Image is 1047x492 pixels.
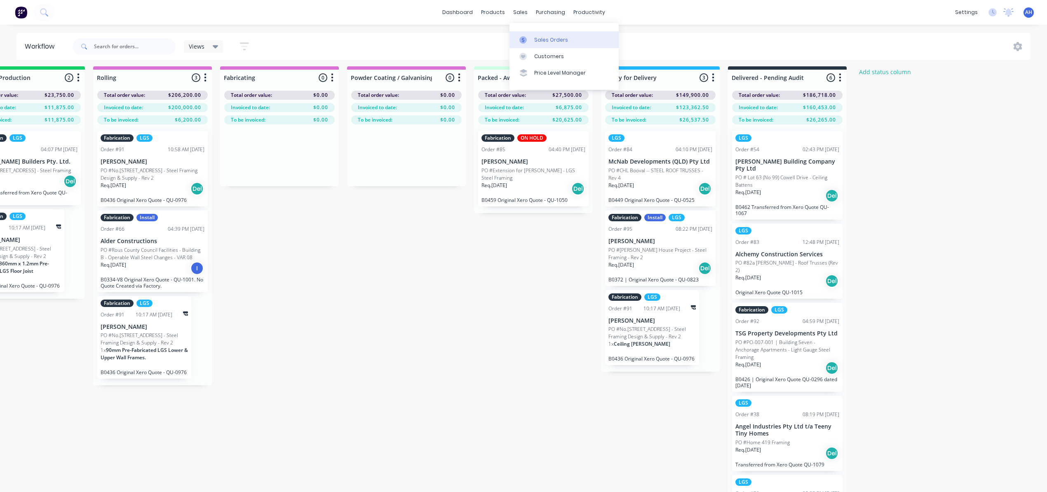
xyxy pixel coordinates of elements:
[803,104,836,111] span: $160,453.00
[951,6,982,19] div: settings
[477,6,509,19] div: products
[608,356,696,362] p: B0436 Original Xero Quote - QU-0976
[803,91,836,99] span: $186,718.00
[136,214,158,221] div: Install
[101,261,126,269] p: Req. [DATE]
[732,303,843,392] div: FabricationLGSOrder #9204:59 PM [DATE]TSG Property Developments Pty LtdPO #PO-007-001 | Building ...
[104,91,145,99] span: Total order value:
[136,134,153,142] div: LGS
[45,104,74,111] span: $11,875.00
[608,214,641,221] div: Fabrication
[739,104,778,111] span: Invoiced to date:
[612,91,653,99] span: Total order value:
[358,116,392,124] span: To be invoiced:
[101,167,204,182] p: PO #No.[STREET_ADDRESS] - Steel Framing Design & Supply - Rev 2
[136,311,172,319] div: 10:17 AM [DATE]
[612,104,651,111] span: Invoiced to date:
[806,116,836,124] span: $26,265.00
[175,116,201,124] span: $6,200.00
[735,204,839,216] p: B0462 Transferred from Xero Quote QU-1067
[97,211,208,292] div: FabricationInstallOrder #6604:39 PM [DATE]Alder ConstructionsPO #Rous County Council Facilities -...
[534,53,564,60] div: Customers
[644,293,660,301] div: LGS
[614,340,670,347] span: Ceiling [PERSON_NAME]
[190,182,204,195] div: Del
[735,330,839,337] p: TSG Property Developments Pty Ltd
[732,131,843,220] div: LGSOrder #5402:43 PM [DATE][PERSON_NAME] Building Company Pty LtdPO # Lot 63 (No 99) Cowell Drive...
[612,116,646,124] span: To be invoiced:
[735,446,761,454] p: Req. [DATE]
[9,213,26,220] div: LGS
[676,146,712,153] div: 04:10 PM [DATE]
[231,91,272,99] span: Total order value:
[189,42,204,51] span: Views
[679,116,709,124] span: $26,537.50
[485,116,519,124] span: To be invoiced:
[608,293,641,301] div: Fabrication
[608,261,634,269] p: Req. [DATE]
[94,38,176,55] input: Search for orders...
[101,146,124,153] div: Order #91
[644,214,666,221] div: Install
[481,182,507,189] p: Req. [DATE]
[190,262,204,275] div: I
[440,91,455,99] span: $0.00
[358,91,399,99] span: Total order value:
[101,311,124,319] div: Order #91
[698,262,711,275] div: Del
[313,91,328,99] span: $0.00
[552,91,582,99] span: $27,500.00
[231,116,265,124] span: To be invoiced:
[735,174,839,189] p: PO # Lot 63 (No 99) Cowell Drive - Ceiling Battens
[101,332,188,347] p: PO #No.[STREET_ADDRESS] - Steel Framing Design & Supply - Rev 2
[803,411,839,418] div: 08:19 PM [DATE]
[1025,9,1032,16] span: AH
[41,146,77,153] div: 04:07 PM [DATE]
[101,238,204,245] p: Alder Constructions
[735,259,839,274] p: PO #82a [PERSON_NAME] - Roof Trusses (Rev 2)
[552,116,582,124] span: $20,625.00
[735,158,839,172] p: [PERSON_NAME] Building Company Pty Ltd
[643,305,680,312] div: 10:17 AM [DATE]
[481,158,585,165] p: [PERSON_NAME]
[739,91,780,99] span: Total order value:
[549,146,585,153] div: 04:40 PM [DATE]
[608,317,696,324] p: [PERSON_NAME]
[9,134,26,142] div: LGS
[168,91,201,99] span: $206,200.00
[509,31,619,48] a: Sales Orders
[608,182,634,189] p: Req. [DATE]
[608,134,624,142] div: LGS
[605,290,699,365] div: FabricationLGSOrder #9110:17 AM [DATE][PERSON_NAME]PO #No.[STREET_ADDRESS] - Steel Framing Design...
[101,276,204,289] p: B0334-V8 Original Xero Quote - QU-1001. No Quote Created via Factory.
[735,399,751,407] div: LGS
[509,65,619,81] a: Price Level Manager
[104,116,139,124] span: To be invoiced:
[97,131,208,206] div: FabricationLGSOrder #9110:58 AM [DATE][PERSON_NAME]PO #No.[STREET_ADDRESS] - Steel Framing Design...
[101,225,124,233] div: Order #66
[534,36,568,44] div: Sales Orders
[608,158,712,165] p: McNab Developments (QLD) Pty Ltd
[698,182,711,195] div: Del
[803,146,839,153] div: 02:43 PM [DATE]
[45,116,74,124] span: $11,875.00
[735,339,839,361] p: PO #PO-007-001 | Building Seven - Anchorage Apartments - Light Gauge Steel Framing
[101,134,134,142] div: Fabrication
[676,91,709,99] span: $149,900.00
[63,175,77,188] div: Del
[605,131,716,206] div: LGSOrder #8404:10 PM [DATE]McNab Developments (QLD) Pty LtdPO #CHL Booval -- STEEL ROOF TRUSSES -...
[569,6,609,19] div: productivity
[825,361,838,375] div: Del
[676,225,712,233] div: 08:22 PM [DATE]
[855,66,916,77] button: Add status column
[101,158,204,165] p: [PERSON_NAME]
[101,197,204,203] p: B0436 Original Xero Quote - QU-0976
[735,411,759,418] div: Order #38
[608,238,712,245] p: [PERSON_NAME]
[735,462,839,468] p: Transferred from Xero Quote QU-1079
[803,239,839,246] div: 12:48 PM [DATE]
[735,251,839,258] p: Alchemy Construction Services
[168,104,201,111] span: $200,000.00
[101,300,134,307] div: Fabrication
[104,104,143,111] span: Invoiced to date:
